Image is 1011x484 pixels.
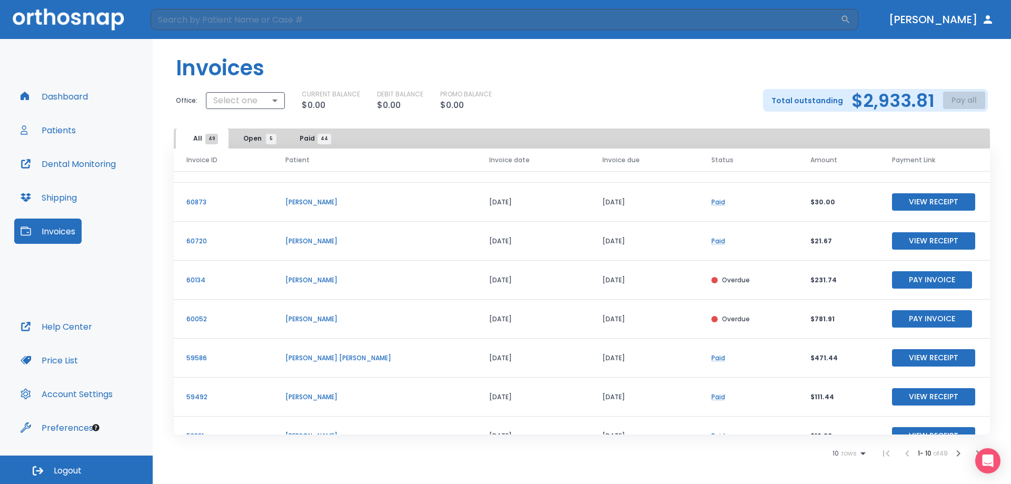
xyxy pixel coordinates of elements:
[377,99,401,112] p: $0.00
[590,222,699,261] td: [DATE]
[892,275,972,284] a: Pay Invoice
[186,155,217,165] span: Invoice ID
[477,222,590,261] td: [DATE]
[440,99,464,112] p: $0.00
[285,314,464,324] p: [PERSON_NAME]
[711,431,725,440] a: Paid
[892,155,935,165] span: Payment Link
[266,134,276,144] span: 5
[892,310,972,328] button: Pay Invoice
[285,431,464,441] p: [PERSON_NAME]
[711,236,725,245] a: Paid
[14,185,83,210] button: Shipping
[13,8,124,30] img: Orthosnap
[711,155,734,165] span: Status
[602,155,640,165] span: Invoice due
[302,99,325,112] p: $0.00
[14,117,82,143] button: Patients
[892,353,975,362] a: View Receipt
[176,52,264,84] h1: Invoices
[186,275,260,285] p: 60134
[590,339,699,378] td: [DATE]
[186,431,260,441] p: 58881
[285,392,464,402] p: [PERSON_NAME]
[186,236,260,246] p: 60720
[810,197,867,207] p: $30.00
[590,261,699,300] td: [DATE]
[892,431,975,440] a: View Receipt
[711,392,725,401] a: Paid
[285,155,310,165] span: Patient
[186,392,260,402] p: 59492
[14,84,94,109] button: Dashboard
[810,236,867,246] p: $21.67
[14,381,119,407] button: Account Settings
[832,450,839,457] span: 10
[477,183,590,222] td: [DATE]
[892,236,975,245] a: View Receipt
[193,134,212,143] span: All
[302,90,360,99] p: CURRENT BALANCE
[477,378,590,417] td: [DATE]
[14,415,100,440] button: Preferences
[722,275,750,285] p: Overdue
[711,353,725,362] a: Paid
[810,353,867,363] p: $471.44
[722,314,750,324] p: Overdue
[186,197,260,207] p: 60873
[489,155,530,165] span: Invoice date
[151,9,840,30] input: Search by Patient Name or Case #
[186,353,260,363] p: 59586
[590,183,699,222] td: [DATE]
[771,94,843,107] p: Total outstanding
[892,392,975,401] a: View Receipt
[91,423,101,432] div: Tooltip anchor
[892,427,975,445] button: View Receipt
[477,300,590,339] td: [DATE]
[885,10,998,29] button: [PERSON_NAME]
[590,378,699,417] td: [DATE]
[851,93,935,108] h2: $2,933.81
[14,348,84,373] button: Price List
[54,465,82,477] span: Logout
[918,449,933,458] span: 1 - 10
[892,271,972,289] button: Pay Invoice
[176,129,340,149] div: tabs
[176,96,197,105] p: Office:
[14,151,122,176] button: Dental Monitoring
[205,134,218,144] span: 49
[14,314,98,339] button: Help Center
[590,417,699,456] td: [DATE]
[477,339,590,378] td: [DATE]
[711,197,725,206] a: Paid
[285,236,464,246] p: [PERSON_NAME]
[933,449,948,458] span: of 49
[892,314,972,323] a: Pay Invoice
[810,314,867,324] p: $781.91
[477,417,590,456] td: [DATE]
[300,134,324,143] span: Paid
[892,349,975,367] button: View Receipt
[810,392,867,402] p: $111.44
[839,450,857,457] span: rows
[377,90,423,99] p: DEBIT BALANCE
[810,275,867,285] p: $231.74
[243,134,271,143] span: Open
[810,431,867,441] p: $19.23
[285,197,464,207] p: [PERSON_NAME]
[975,448,1000,473] div: Open Intercom Messenger
[477,261,590,300] td: [DATE]
[892,193,975,211] button: View Receipt
[892,197,975,206] a: View Receipt
[440,90,492,99] p: PROMO BALANCE
[186,314,260,324] p: 60052
[14,219,82,244] button: Invoices
[206,90,285,111] div: Select one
